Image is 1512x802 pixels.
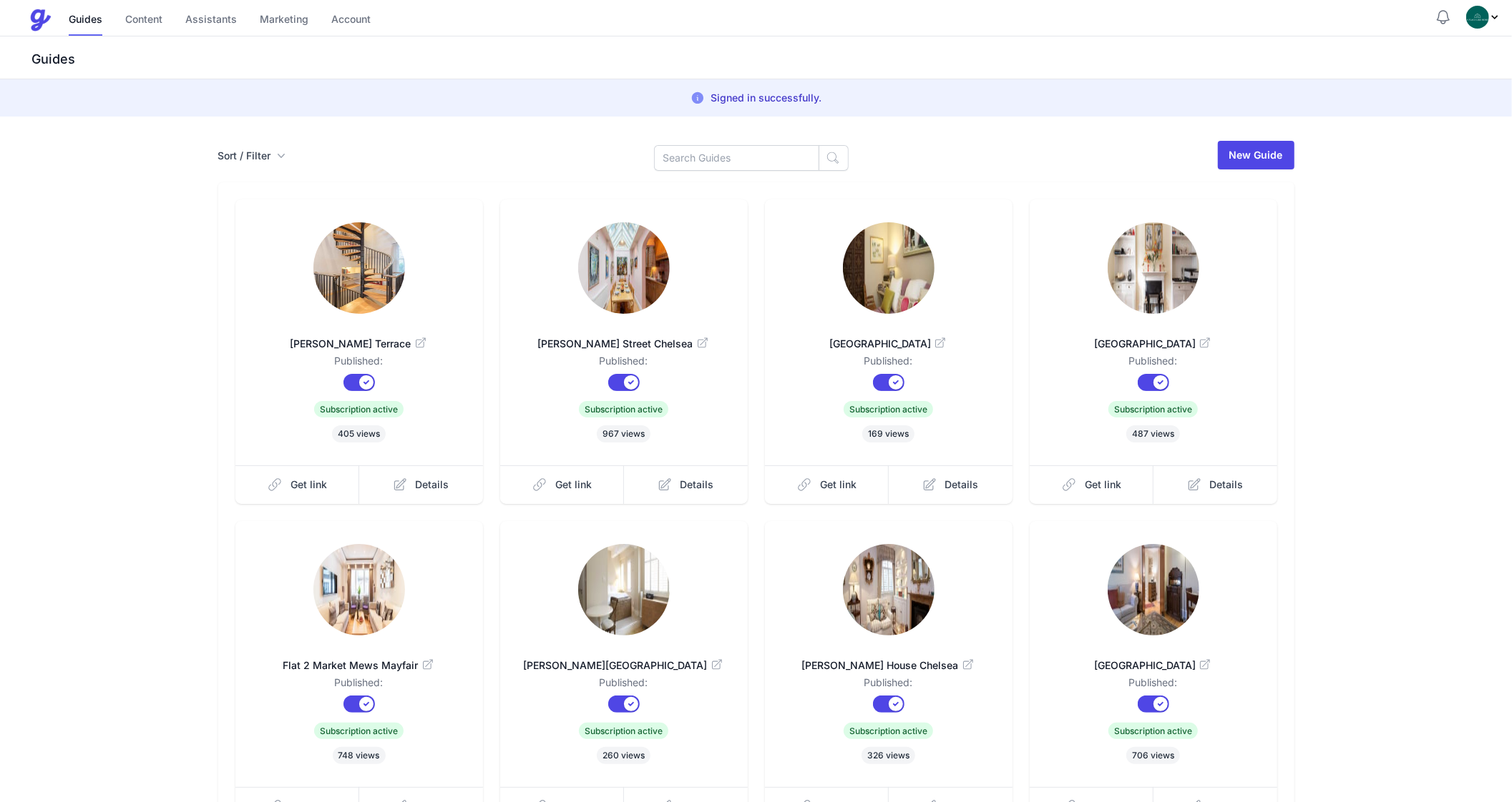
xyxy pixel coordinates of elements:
[1466,6,1489,29] img: oovs19i4we9w73xo0bfpgswpi0cd
[1153,465,1277,504] a: Details
[862,425,914,442] span: 169 views
[1030,465,1154,504] a: Get link
[1108,222,1199,314] img: hdmgvwaq8kfuacaafu0ghkkjd0oq
[29,9,52,31] img: Guestive Guides
[331,5,371,36] a: Account
[578,222,670,314] img: wq8sw0j47qm6nw759ko380ndfzun
[523,658,725,673] span: [PERSON_NAME][GEOGRAPHIC_DATA]
[788,320,990,354] a: [GEOGRAPHIC_DATA]
[258,675,460,695] dd: Published:
[862,747,915,764] span: 326 views
[1435,9,1452,26] button: Notifications
[597,747,650,764] span: 260 views
[313,544,405,635] img: xcoem7jyjxpu3fgtqe3kd93uc2z7
[788,337,990,351] span: [GEOGRAPHIC_DATA]
[523,320,725,354] a: [PERSON_NAME] Street Chelsea
[788,354,990,374] dd: Published:
[69,5,102,36] a: Guides
[125,5,162,36] a: Content
[500,465,625,504] a: Get link
[1108,401,1198,417] span: Subscription active
[1108,544,1199,635] img: htmfqqdj5w74wrc65s3wna2sgno2
[218,149,286,163] button: Sort / Filter
[333,747,386,764] span: 748 views
[258,320,460,354] a: [PERSON_NAME] Terrace
[654,145,819,171] input: Search Guides
[788,675,990,695] dd: Published:
[314,723,404,739] span: Subscription active
[788,641,990,675] a: [PERSON_NAME] House Chelsea
[1053,354,1254,374] dd: Published:
[1218,141,1294,169] a: New Guide
[765,465,889,504] a: Get link
[624,465,748,504] a: Details
[1053,337,1254,351] span: [GEOGRAPHIC_DATA]
[523,337,725,351] span: [PERSON_NAME] Street Chelsea
[332,425,386,442] span: 405 views
[843,222,935,314] img: 9b5v0ir1hdq8hllsqeesm40py5rd
[185,5,237,36] a: Assistants
[844,723,933,739] span: Subscription active
[258,641,460,675] a: Flat 2 Market Mews Mayfair
[291,477,327,492] span: Get link
[258,354,460,374] dd: Published:
[555,477,592,492] span: Get link
[1085,477,1121,492] span: Get link
[1126,425,1180,442] span: 487 views
[29,51,1512,68] h3: Guides
[945,477,979,492] span: Details
[1053,641,1254,675] a: [GEOGRAPHIC_DATA]
[711,91,821,105] p: Signed in successfully.
[578,544,670,635] img: id17mszkkv9a5w23y0miri8fotce
[889,465,1013,504] a: Details
[579,401,668,417] span: Subscription active
[523,354,725,374] dd: Published:
[844,401,933,417] span: Subscription active
[1053,658,1254,673] span: [GEOGRAPHIC_DATA]
[523,641,725,675] a: [PERSON_NAME][GEOGRAPHIC_DATA]
[258,337,460,351] span: [PERSON_NAME] Terrace
[1210,477,1244,492] span: Details
[1466,6,1501,29] div: Profile Menu
[260,5,308,36] a: Marketing
[1053,320,1254,354] a: [GEOGRAPHIC_DATA]
[313,222,405,314] img: mtasz01fldrr9v8cnif9arsj44ov
[1126,747,1180,764] span: 706 views
[416,477,449,492] span: Details
[597,425,650,442] span: 967 views
[314,401,404,417] span: Subscription active
[820,477,857,492] span: Get link
[1053,675,1254,695] dd: Published:
[579,723,668,739] span: Subscription active
[523,675,725,695] dd: Published:
[1108,723,1198,739] span: Subscription active
[681,477,714,492] span: Details
[788,658,990,673] span: [PERSON_NAME] House Chelsea
[235,465,360,504] a: Get link
[258,658,460,673] span: Flat 2 Market Mews Mayfair
[359,465,483,504] a: Details
[843,544,935,635] img: qm23tyanh8llne9rmxzedgaebrr7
